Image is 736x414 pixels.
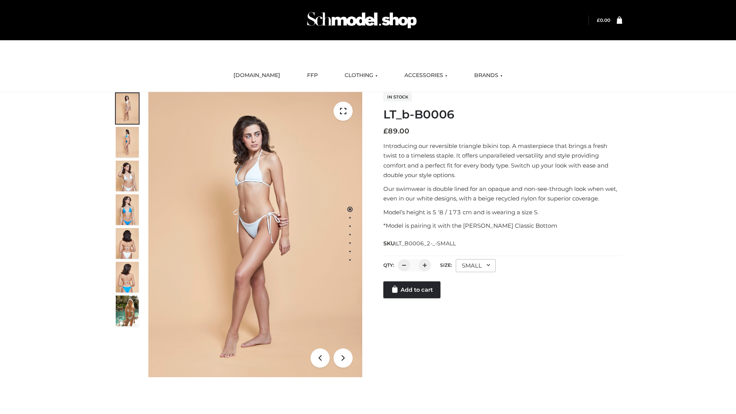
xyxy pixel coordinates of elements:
img: Arieltop_CloudNine_AzureSky2.jpg [116,296,139,326]
img: ArielClassicBikiniTop_CloudNine_AzureSky_OW114ECO_2-scaled.jpg [116,127,139,158]
img: ArielClassicBikiniTop_CloudNine_AzureSky_OW114ECO_8-scaled.jpg [116,262,139,292]
img: ArielClassicBikiniTop_CloudNine_AzureSky_OW114ECO_1 [148,92,362,377]
label: QTY: [383,262,394,268]
p: Model’s height is 5 ‘8 / 173 cm and is wearing a size S. [383,207,622,217]
img: Schmodel Admin 964 [304,5,419,35]
a: BRANDS [468,67,508,84]
p: Our swimwear is double lined for an opaque and non-see-through look when wet, even in our white d... [383,184,622,204]
span: SKU: [383,239,457,248]
p: *Model is pairing it with the [PERSON_NAME] Classic Bottom [383,221,622,231]
span: £ [383,127,388,135]
p: Introducing our reversible triangle bikini top. A masterpiece that brings a fresh twist to a time... [383,141,622,180]
img: ArielClassicBikiniTop_CloudNine_AzureSky_OW114ECO_3-scaled.jpg [116,161,139,191]
a: £0.00 [597,17,610,23]
img: ArielClassicBikiniTop_CloudNine_AzureSky_OW114ECO_4-scaled.jpg [116,194,139,225]
div: SMALL [456,259,496,272]
span: LT_B0006_2-_-SMALL [396,240,456,247]
bdi: 89.00 [383,127,409,135]
a: Add to cart [383,281,440,298]
a: ACCESSORIES [399,67,453,84]
a: CLOTHING [339,67,383,84]
span: In stock [383,92,412,102]
img: ArielClassicBikiniTop_CloudNine_AzureSky_OW114ECO_1-scaled.jpg [116,93,139,124]
bdi: 0.00 [597,17,610,23]
a: [DOMAIN_NAME] [228,67,286,84]
h1: LT_b-B0006 [383,108,622,122]
label: Size: [440,262,452,268]
span: £ [597,17,600,23]
a: FFP [301,67,324,84]
img: ArielClassicBikiniTop_CloudNine_AzureSky_OW114ECO_7-scaled.jpg [116,228,139,259]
